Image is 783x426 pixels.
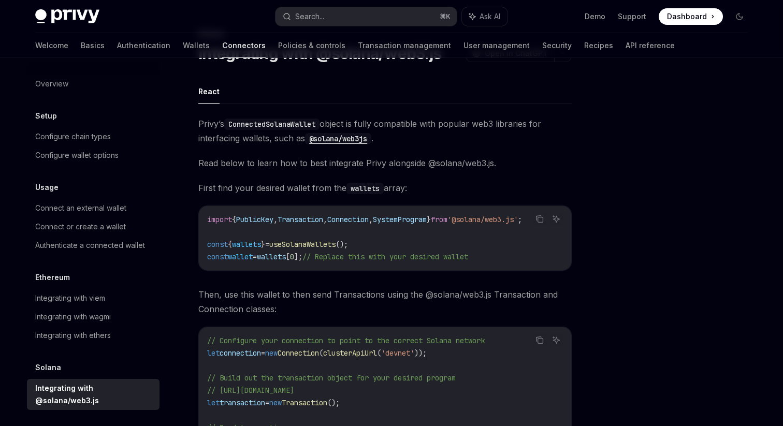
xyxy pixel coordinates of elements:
[336,240,348,249] span: ();
[220,398,265,407] span: transaction
[35,329,111,342] div: Integrating with ethers
[265,348,278,358] span: new
[222,33,266,58] a: Connectors
[35,130,111,143] div: Configure chain types
[228,240,232,249] span: {
[265,398,269,407] span: =
[198,287,572,316] span: Then, use this wallet to then send Transactions using the @solana/web3.js Transaction and Connect...
[319,348,323,358] span: (
[117,33,170,58] a: Authentication
[207,240,228,249] span: const
[198,181,572,195] span: First find your desired wallet from the array:
[27,289,160,307] a: Integrating with viem
[269,398,282,407] span: new
[323,348,377,358] span: clusterApiUrl
[286,252,290,261] span: [
[207,336,485,345] span: // Configure your connection to point to the correct Solana network
[269,240,336,249] span: useSolanaWallets
[27,326,160,345] a: Integrating with ethers
[294,252,302,261] span: ];
[447,215,518,224] span: '@solana/web3.js'
[35,292,105,304] div: Integrating with viem
[257,252,286,261] span: wallets
[27,307,160,326] a: Integrating with wagmi
[463,33,530,58] a: User management
[290,252,294,261] span: 0
[626,33,675,58] a: API reference
[27,75,160,93] a: Overview
[228,252,253,261] span: wallet
[327,398,340,407] span: ();
[265,240,269,249] span: =
[377,348,381,358] span: (
[224,119,320,130] code: ConnectedSolanaWallet
[323,215,327,224] span: ,
[462,7,508,26] button: Ask AI
[358,33,451,58] a: Transaction management
[261,348,265,358] span: =
[232,215,236,224] span: {
[207,215,232,224] span: import
[207,386,294,395] span: // [URL][DOMAIN_NAME]
[305,133,371,144] code: @solana/web3js
[35,271,70,284] h5: Ethereum
[207,373,456,383] span: // Build out the transaction object for your desired program
[35,181,59,194] h5: Usage
[381,348,414,358] span: 'devnet'
[81,33,105,58] a: Basics
[207,398,220,407] span: let
[346,183,384,194] code: wallets
[278,215,323,224] span: Transaction
[253,252,257,261] span: =
[533,212,546,226] button: Copy the contents from the code block
[27,127,160,146] a: Configure chain types
[198,116,572,145] span: Privy’s object is fully compatible with popular web3 libraries for interfacing wallets, such as .
[305,133,371,143] a: @solana/web3js
[232,240,261,249] span: wallets
[35,239,145,252] div: Authenticate a connected wallet
[327,215,369,224] span: Connection
[618,11,646,22] a: Support
[35,221,126,233] div: Connect or create a wallet
[659,8,723,25] a: Dashboard
[282,398,327,407] span: Transaction
[480,11,500,22] span: Ask AI
[440,12,451,21] span: ⌘ K
[549,333,563,347] button: Ask AI
[35,149,119,161] div: Configure wallet options
[302,252,468,261] span: // Replace this with your desired wallet
[278,33,345,58] a: Policies & controls
[731,8,748,25] button: Toggle dark mode
[549,212,563,226] button: Ask AI
[236,215,273,224] span: PublicKey
[261,240,265,249] span: }
[35,110,57,122] h5: Setup
[35,33,68,58] a: Welcome
[35,78,68,90] div: Overview
[27,199,160,217] a: Connect an external wallet
[220,348,261,358] span: connection
[35,361,61,374] h5: Solana
[373,215,427,224] span: SystemProgram
[35,9,99,24] img: dark logo
[35,202,126,214] div: Connect an external wallet
[198,156,572,170] span: Read below to learn how to best integrate Privy alongside @solana/web3.js.
[585,11,605,22] a: Demo
[518,215,522,224] span: ;
[431,215,447,224] span: from
[27,217,160,236] a: Connect or create a wallet
[207,348,220,358] span: let
[27,236,160,255] a: Authenticate a connected wallet
[414,348,427,358] span: ));
[533,333,546,347] button: Copy the contents from the code block
[273,215,278,224] span: ,
[369,215,373,224] span: ,
[183,33,210,58] a: Wallets
[427,215,431,224] span: }
[584,33,613,58] a: Recipes
[275,7,457,26] button: Search...⌘K
[295,10,324,23] div: Search...
[27,146,160,165] a: Configure wallet options
[27,379,160,410] a: Integrating with @solana/web3.js
[667,11,707,22] span: Dashboard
